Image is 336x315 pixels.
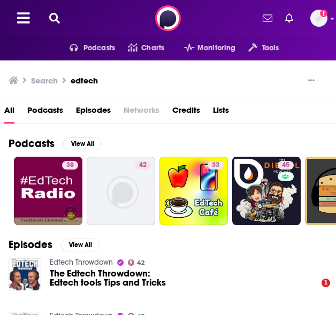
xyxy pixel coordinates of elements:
a: Logged in as systemsteam [310,10,327,27]
span: Podcasts [83,41,115,56]
a: PodcastsView All [9,137,102,150]
a: All [4,102,14,124]
span: 42 [139,160,147,171]
button: View All [61,239,100,251]
a: Episodes [76,102,111,124]
img: Podchaser - Follow, Share and Rate Podcasts [155,5,181,31]
a: Podcasts [27,102,63,124]
span: Networks [124,102,159,124]
button: Show More Button [304,75,319,86]
iframe: Intercom live chat [300,279,325,304]
button: open menu [57,40,115,57]
span: 1 [322,279,330,287]
img: User Profile [310,10,327,27]
a: EpisodesView All [9,238,100,251]
h2: Podcasts [9,137,55,150]
h3: Search [31,75,58,86]
a: 45 [278,161,294,170]
a: Credits [172,102,200,124]
a: Show notifications dropdown [258,9,277,27]
button: View All [63,137,102,150]
img: The Edtech Throwdown: Edtech tools Tips and Tricks [9,258,41,291]
button: open menu [235,40,279,57]
h2: Episodes [9,238,52,251]
a: 42 [128,259,145,266]
h3: edtech [71,75,98,86]
button: open menu [171,40,236,57]
span: 45 [282,160,289,171]
a: 33 [159,157,228,225]
span: Charts [141,41,164,56]
span: Tools [262,41,279,56]
span: Monitoring [197,41,235,56]
a: 33 [208,161,224,170]
a: 38 [62,161,78,170]
span: 38 [66,160,74,171]
a: 42 [135,161,151,170]
a: 45 [232,157,301,225]
a: Charts [115,40,164,57]
a: Show notifications dropdown [281,9,297,27]
a: 38 [14,157,82,225]
a: The Edtech Throwdown: Edtech tools Tips and Tricks [50,269,172,287]
svg: Add a profile image [320,10,327,17]
a: 42 [87,157,155,225]
a: Lists [213,102,229,124]
span: 33 [212,160,219,171]
span: 42 [137,260,144,265]
a: Edtech Throwdown [50,258,113,267]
